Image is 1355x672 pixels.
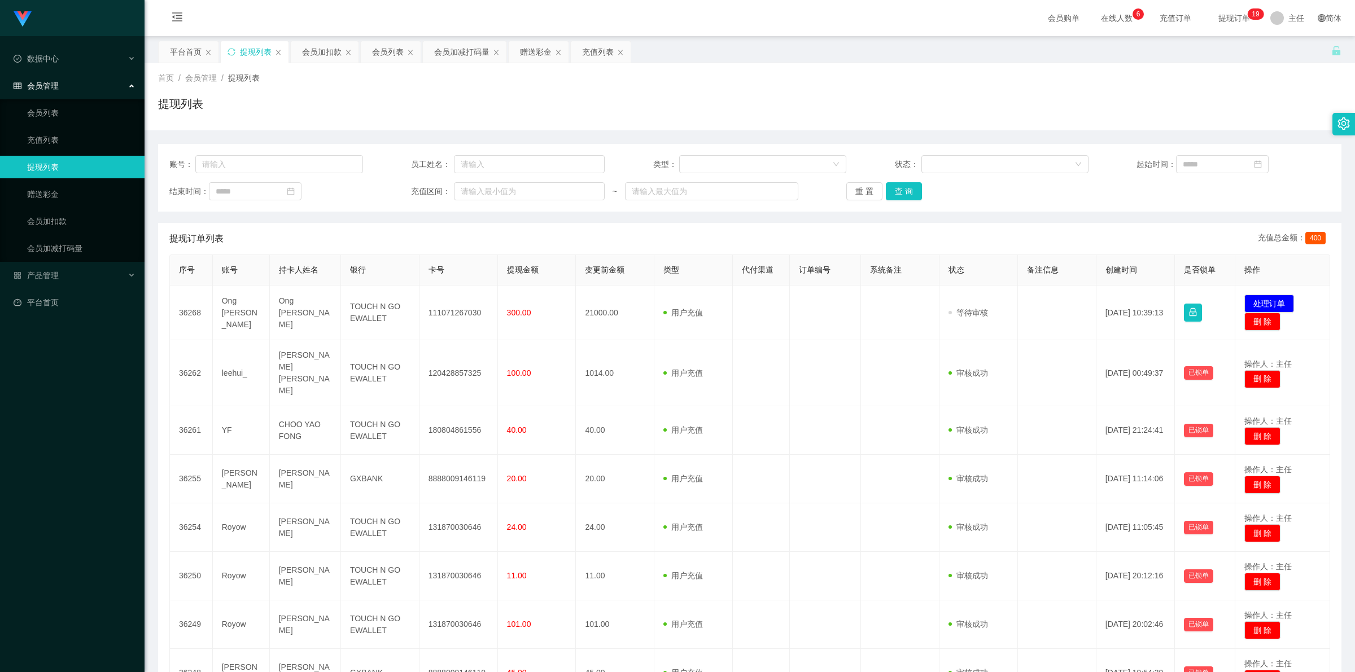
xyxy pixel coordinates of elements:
[270,286,341,340] td: Ong [PERSON_NAME]
[341,552,419,600] td: TOUCH N GO EWALLET
[341,503,419,552] td: TOUCH N GO EWALLET
[1096,286,1175,340] td: [DATE] 10:39:13
[213,340,270,406] td: leehui_
[341,455,419,503] td: GXBANK
[507,425,527,434] span: 40.00
[1154,14,1197,22] span: 充值订单
[507,522,527,532] span: 24.00
[605,186,625,197] span: ~
[948,571,988,580] span: 审核成功
[454,155,605,173] input: 请输入
[419,600,498,649] td: 131870030646
[948,474,988,483] span: 审核成功
[1258,232,1330,245] div: 充值总金额：
[1096,503,1175,552] td: [DATE] 11:05:45
[407,49,414,56] i: 图标: close
[585,265,624,274] span: 变更前金额
[170,406,213,455] td: 36261
[1244,313,1280,331] button: 删 除
[302,41,342,63] div: 会员加扣款
[158,95,203,112] h1: 提现列表
[1137,8,1140,20] p: 6
[158,73,174,82] span: 首页
[1184,569,1213,583] button: 已锁单
[1256,8,1260,20] p: 9
[1244,370,1280,388] button: 删 除
[1213,14,1256,22] span: 提现订单
[663,620,703,629] span: 用户充值
[170,286,213,340] td: 36268
[1244,659,1292,668] span: 操作人：主任
[617,49,624,56] i: 图标: close
[625,182,798,200] input: 请输入最大值为
[275,49,282,56] i: 图标: close
[14,11,32,27] img: logo.9652507e.png
[663,571,703,580] span: 用户充值
[1254,160,1262,168] i: 图标: calendar
[1096,340,1175,406] td: [DATE] 00:49:37
[14,82,21,90] i: 图标: table
[1184,265,1216,274] span: 是否锁单
[1096,600,1175,649] td: [DATE] 20:02:46
[948,368,988,377] span: 审核成功
[507,265,539,274] span: 提现金额
[1244,573,1280,591] button: 删 除
[576,552,654,600] td: 11.00
[520,41,552,63] div: 赠送彩金
[170,41,202,63] div: 平台首页
[341,600,419,649] td: TOUCH N GO EWALLET
[341,286,419,340] td: TOUCH N GO EWALLET
[213,455,270,503] td: [PERSON_NAME]
[948,425,988,434] span: 审核成功
[663,522,703,532] span: 用户充值
[663,308,703,317] span: 用户充值
[833,161,840,169] i: 图标: down
[27,237,135,260] a: 会员加减打码量
[1027,265,1059,274] span: 备注信息
[270,503,341,552] td: [PERSON_NAME]
[14,291,135,314] a: 图标: dashboard平台首页
[419,455,498,503] td: 8888009146119
[846,182,882,200] button: 重 置
[576,503,654,552] td: 24.00
[576,600,654,649] td: 101.00
[27,210,135,232] a: 会员加扣款
[169,232,224,245] span: 提现订单列表
[170,552,213,600] td: 36250
[507,571,527,580] span: 11.00
[1244,295,1294,313] button: 处理订单
[1305,232,1326,244] span: 400
[1184,366,1213,380] button: 已锁单
[14,271,59,280] span: 产品管理
[419,340,498,406] td: 120428857325
[170,340,213,406] td: 36262
[948,620,988,629] span: 审核成功
[742,265,773,274] span: 代付渠道
[454,182,605,200] input: 请输入最小值为
[1244,476,1280,494] button: 删 除
[1331,46,1341,56] i: 图标: unlock
[555,49,562,56] i: 图标: close
[270,552,341,600] td: [PERSON_NAME]
[1244,610,1292,620] span: 操作人：主任
[663,265,679,274] span: 类型
[222,265,238,274] span: 账号
[341,340,419,406] td: TOUCH N GO EWALLET
[1105,265,1137,274] span: 创建时间
[345,49,352,56] i: 图标: close
[185,73,217,82] span: 会员管理
[213,286,270,340] td: Ong [PERSON_NAME]
[895,159,921,170] span: 状态：
[27,102,135,124] a: 会员列表
[14,81,59,90] span: 会员管理
[350,265,366,274] span: 银行
[14,271,21,279] i: 图标: appstore-o
[221,73,224,82] span: /
[287,187,295,195] i: 图标: calendar
[170,455,213,503] td: 36255
[1095,14,1138,22] span: 在线人数
[1244,416,1292,425] span: 操作人：主任
[341,406,419,455] td: TOUCH N GO EWALLET
[1318,14,1326,22] i: 图标: global
[213,503,270,552] td: Royow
